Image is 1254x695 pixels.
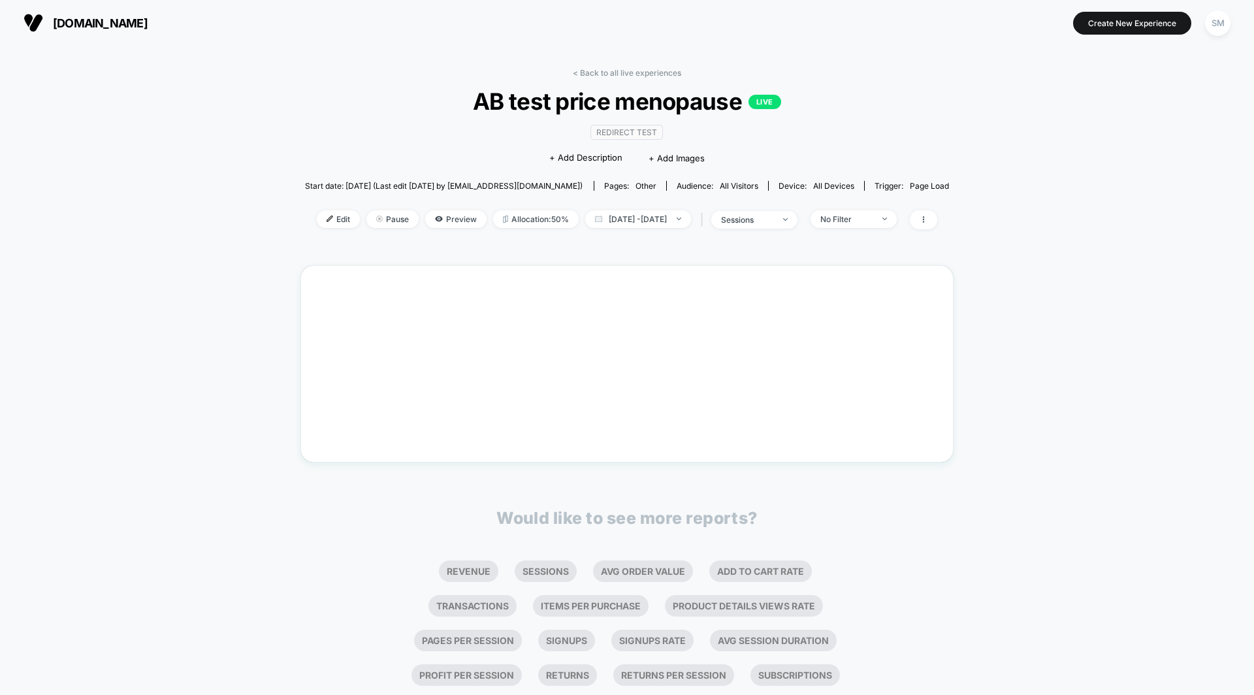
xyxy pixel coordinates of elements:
[882,218,887,220] img: end
[573,68,681,78] a: < Back to all live experiences
[428,595,517,617] li: Transactions
[710,630,837,651] li: Avg Session Duration
[366,210,419,228] span: Pause
[875,181,949,191] div: Trigger:
[910,181,949,191] span: Page Load
[376,216,383,222] img: end
[53,16,148,30] span: [DOMAIN_NAME]
[1205,10,1230,36] div: SM
[585,210,691,228] span: [DATE] - [DATE]
[549,152,622,165] span: + Add Description
[317,210,360,228] span: Edit
[720,181,758,191] span: All Visitors
[820,214,873,224] div: No Filter
[635,181,656,191] span: other
[533,595,649,617] li: Items Per Purchase
[748,95,781,109] p: LIVE
[20,12,152,33] button: [DOMAIN_NAME]
[665,595,823,617] li: Product Details Views Rate
[649,153,705,163] span: + Add Images
[783,218,788,221] img: end
[750,664,840,686] li: Subscriptions
[1073,12,1191,35] button: Create New Experience
[515,560,577,582] li: Sessions
[305,181,583,191] span: Start date: [DATE] (Last edit [DATE] by [EMAIL_ADDRESS][DOMAIN_NAME])
[698,210,711,229] span: |
[709,560,812,582] li: Add To Cart Rate
[677,181,758,191] div: Audience:
[538,664,597,686] li: Returns
[414,630,522,651] li: Pages Per Session
[595,216,602,222] img: calendar
[677,218,681,220] img: end
[493,210,579,228] span: Allocation: 50%
[538,630,595,651] li: Signups
[425,210,487,228] span: Preview
[613,664,734,686] li: Returns Per Session
[411,664,522,686] li: Profit Per Session
[337,88,917,115] span: AB test price menopause
[768,181,864,191] span: Device:
[24,13,43,33] img: Visually logo
[611,630,694,651] li: Signups Rate
[593,560,693,582] li: Avg Order Value
[813,181,854,191] span: all devices
[590,125,663,140] span: Redirect Test
[721,215,773,225] div: sessions
[439,560,498,582] li: Revenue
[496,508,758,528] p: Would like to see more reports?
[604,181,656,191] div: Pages:
[327,216,333,222] img: edit
[503,216,508,223] img: rebalance
[1201,10,1234,37] button: SM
